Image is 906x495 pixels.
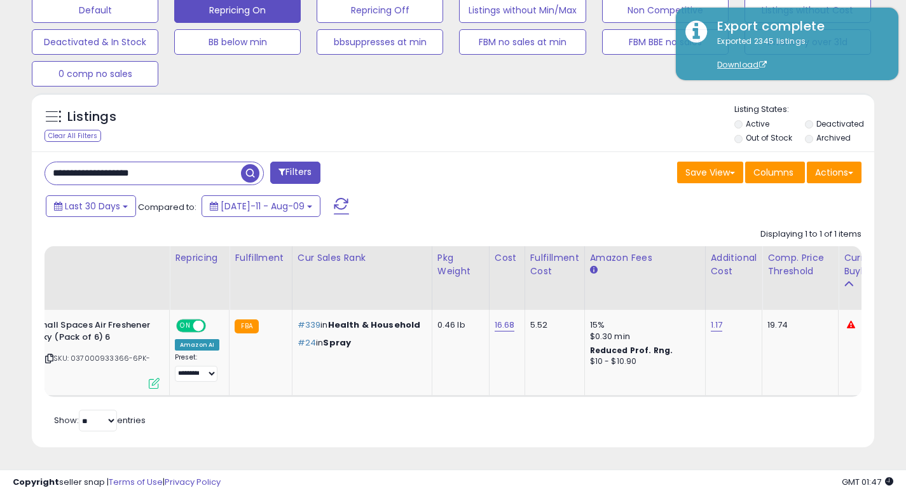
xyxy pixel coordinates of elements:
[298,337,316,349] span: #24
[708,36,889,71] div: Exported 2345 listings.
[13,477,221,489] div: seller snap | |
[138,201,196,213] span: Compared to:
[46,195,136,217] button: Last 30 Days
[807,162,861,183] button: Actions
[45,130,101,142] div: Clear All Filters
[323,337,351,349] span: Spray
[677,162,743,183] button: Save View
[767,251,833,278] div: Comp. Price Threshold
[459,29,586,55] button: FBM no sales at min
[298,319,321,331] span: #339
[590,356,696,367] div: $10 - $10.90
[495,251,519,265] div: Cost
[530,319,575,331] div: 5.52
[590,265,598,276] small: Amazon Fees.
[708,17,889,36] div: Export complete
[298,319,422,331] p: in
[165,476,221,488] a: Privacy Policy
[437,319,479,331] div: 0.46 lb
[590,345,673,356] b: Reduced Prof. Rng.
[745,162,805,183] button: Columns
[13,476,59,488] strong: Copyright
[317,29,443,55] button: bbsuppresses at min
[602,29,729,55] button: FBM BBE no sales
[842,476,893,488] span: 2025-09-9 01:47 GMT
[174,29,301,55] button: BB below min
[753,166,793,179] span: Columns
[65,200,120,213] span: Last 30 Days
[437,251,484,278] div: Pkg Weight
[530,251,579,278] div: Fulfillment Cost
[202,195,320,217] button: [DATE]-11 - Aug-09
[235,251,286,265] div: Fulfillment
[270,162,320,184] button: Filters
[175,353,219,382] div: Preset:
[760,228,861,241] div: Displaying 1 to 1 of 1 items
[816,132,851,143] label: Archived
[590,251,700,265] div: Amazon Fees
[711,251,757,278] div: Additional Cost
[711,319,723,331] a: 1.17
[298,337,422,349] p: in
[746,118,769,129] label: Active
[495,319,515,331] a: 16.68
[221,200,305,213] span: [DATE]-11 - Aug-09
[32,61,158,87] button: 0 comp no sales
[717,59,767,70] a: Download
[767,319,828,331] div: 19.74
[109,476,163,488] a: Terms of Use
[175,251,224,265] div: Repricing
[746,132,792,143] label: Out of Stock
[816,118,864,129] label: Deactivated
[67,108,116,126] h5: Listings
[590,319,696,331] div: 15%
[175,339,219,351] div: Amazon AI
[204,321,224,331] span: OFF
[32,29,158,55] button: Deactivated & In Stock
[177,321,193,331] span: ON
[235,319,258,333] small: FBA
[54,414,146,426] span: Show: entries
[734,104,874,116] p: Listing States:
[298,251,427,265] div: Cur Sales Rank
[590,331,696,342] div: $0.30 min
[328,319,421,331] span: Health & Household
